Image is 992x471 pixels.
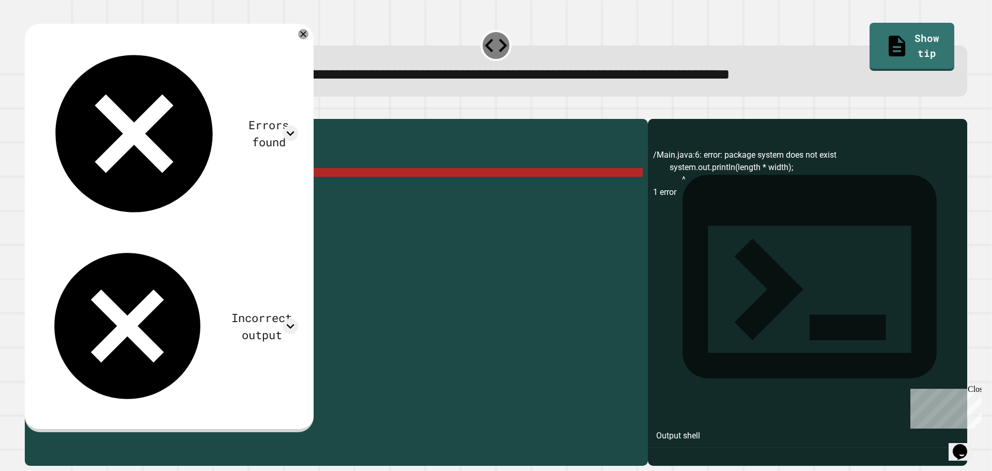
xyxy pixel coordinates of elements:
[239,116,298,150] div: Errors found
[906,385,982,429] iframe: chat widget
[225,309,298,343] div: Incorrect output
[653,149,962,466] div: /Main.java:6: error: package system does not exist system.out.println(length * width); ^ 1 error
[870,23,954,70] a: Show tip
[949,430,982,461] iframe: chat widget
[4,4,71,66] div: Chat with us now!Close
